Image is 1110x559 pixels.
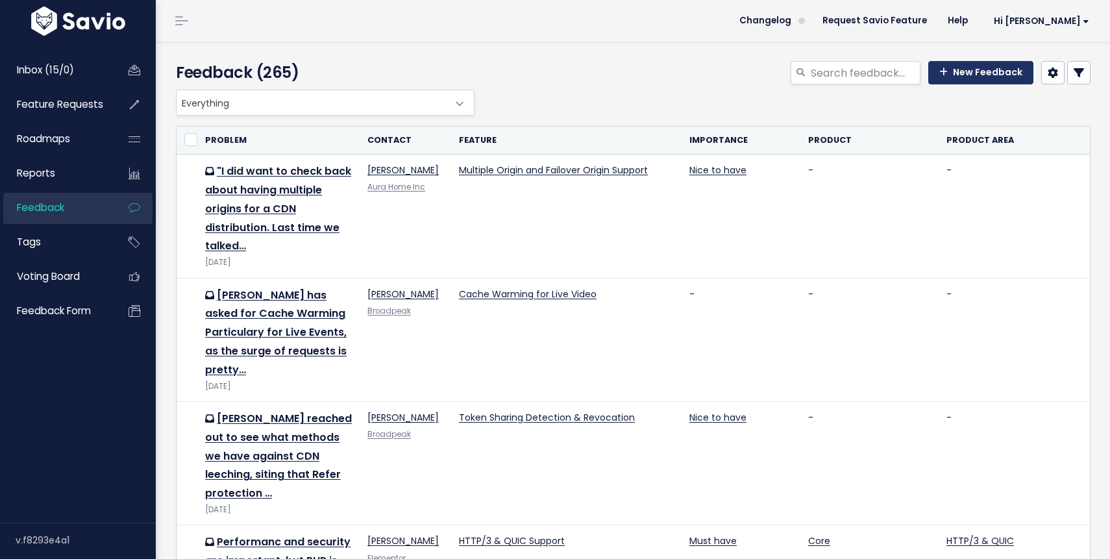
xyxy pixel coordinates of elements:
[800,127,939,155] th: Product
[978,11,1100,31] a: Hi [PERSON_NAME]
[682,278,800,401] td: -
[205,256,352,269] div: [DATE]
[689,164,746,177] a: Nice to have
[205,503,352,517] div: [DATE]
[937,11,978,31] a: Help
[17,201,64,214] span: Feedback
[205,164,351,253] a: "I did want to check back about having multiple origins for a CDN distribution. Last time we talked…
[367,182,425,192] a: Aura Home Inc
[367,288,439,301] a: [PERSON_NAME]
[800,278,939,401] td: -
[205,288,347,377] a: [PERSON_NAME] has asked for Cache Warming Particulary for Live Events, as the surge of requests i...
[17,166,55,180] span: Reports
[17,304,91,317] span: Feedback form
[367,411,439,424] a: [PERSON_NAME]
[812,11,937,31] a: Request Savio Feature
[459,534,565,547] a: HTTP/3 & QUIC Support
[367,429,411,440] a: Broadpeak
[689,411,746,424] a: Nice to have
[946,534,1014,547] a: HTTP/3 & QUIC
[367,306,411,316] a: Broadpeak
[451,127,682,155] th: Feature
[459,288,597,301] a: Cache Warming for Live Video
[367,164,439,177] a: [PERSON_NAME]
[3,193,108,223] a: Feedback
[176,90,475,116] span: Everything
[205,411,352,501] a: [PERSON_NAME] reached out to see what methods we have against CDN leeching, siting that Refer pro...
[3,124,108,154] a: Roadmaps
[367,534,439,547] a: [PERSON_NAME]
[17,63,74,77] span: Inbox (15/0)
[808,534,830,547] a: Core
[682,127,800,155] th: Importance
[459,164,648,177] a: Multiple Origin and Failover Origin Support
[689,534,737,547] a: Must have
[17,97,103,111] span: Feature Requests
[800,402,939,525] td: -
[3,227,108,257] a: Tags
[3,262,108,292] a: Voting Board
[17,269,80,283] span: Voting Board
[28,6,129,36] img: logo-white.9d6f32f41409.svg
[459,411,635,424] a: Token Sharing Detection & Revocation
[197,127,360,155] th: Problem
[3,158,108,188] a: Reports
[16,523,156,557] div: v.f8293e4a1
[3,55,108,85] a: Inbox (15/0)
[809,61,920,84] input: Search feedback...
[928,61,1033,84] a: New Feedback
[739,16,791,25] span: Changelog
[360,127,451,155] th: Contact
[17,235,41,249] span: Tags
[994,16,1089,26] span: Hi [PERSON_NAME]
[3,296,108,326] a: Feedback form
[17,132,70,145] span: Roadmaps
[205,380,352,393] div: [DATE]
[176,61,468,84] h4: Feedback (265)
[177,90,448,115] span: Everything
[3,90,108,119] a: Feature Requests
[800,155,939,278] td: -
